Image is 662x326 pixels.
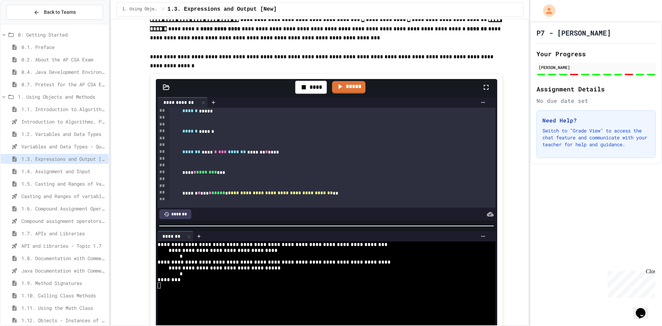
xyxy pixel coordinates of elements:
[21,205,106,212] span: 1.6. Compound Assignment Operators
[633,298,655,319] iframe: chat widget
[21,217,106,225] span: Compound assignment operators - Quiz
[536,49,656,59] h2: Your Progress
[21,118,106,125] span: Introduction to Algorithms, Programming, and Compilers
[542,127,650,148] p: Switch to "Grade View" to access the chat feature and communicate with your teacher for help and ...
[122,7,159,12] span: 1. Using Objects and Methods
[21,304,106,312] span: 1.11. Using the Math Class
[542,116,650,125] h3: Need Help?
[21,230,106,237] span: 1.7. APIs and Libraries
[21,143,106,150] span: Variables and Data Types - Quiz
[21,68,106,76] span: 0.4. Java Development Environments
[21,43,106,51] span: 0.1. Preface
[18,93,106,100] span: 1. Using Objects and Methods
[21,130,106,138] span: 1.2. Variables and Data Types
[605,268,655,298] iframe: chat widget
[18,31,106,38] span: 0: Getting Started
[539,64,654,70] div: [PERSON_NAME]
[3,3,48,44] div: Chat with us now!Close
[21,180,106,187] span: 1.5. Casting and Ranges of Values
[21,168,106,175] span: 1.4. Assignment and Input
[536,84,656,94] h2: Assignment Details
[536,28,611,38] h1: P7 - [PERSON_NAME]
[21,267,106,274] span: Java Documentation with Comments - Topic 1.8
[162,7,164,12] span: /
[21,192,106,200] span: Casting and Ranges of variables - Quiz
[21,81,106,88] span: 0.7. Pretest for the AP CSA Exam
[6,5,103,20] button: Back to Teams
[21,242,106,249] span: API and Libraries - Topic 1.7
[21,292,106,299] span: 1.10. Calling Class Methods
[21,106,106,113] span: 1.1. Introduction to Algorithms, Programming, and Compilers
[536,97,656,105] div: No due date set
[21,317,106,324] span: 1.12. Objects - Instances of Classes
[168,5,277,13] span: 1.3. Expressions and Output [New]
[21,279,106,287] span: 1.9. Method Signatures
[536,3,557,19] div: My Account
[21,155,106,162] span: 1.3. Expressions and Output [New]
[21,255,106,262] span: 1.8. Documentation with Comments and Preconditions
[21,56,106,63] span: 0.2. About the AP CSA Exam
[44,9,76,16] span: Back to Teams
